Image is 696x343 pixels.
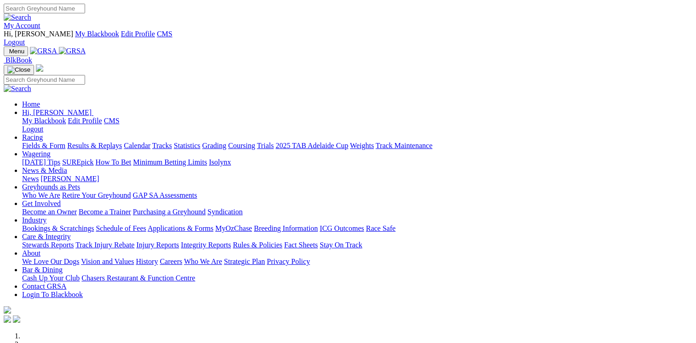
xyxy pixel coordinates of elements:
a: Fact Sheets [284,241,318,249]
div: Get Involved [22,208,692,216]
a: Breeding Information [254,224,318,232]
a: Stewards Reports [22,241,74,249]
a: Track Injury Rebate [75,241,134,249]
img: Search [4,85,31,93]
a: Isolynx [209,158,231,166]
a: Chasers Restaurant & Function Centre [81,274,195,282]
a: Weights [350,142,374,149]
a: Home [22,100,40,108]
a: Tracks [152,142,172,149]
a: Get Involved [22,200,61,207]
a: SUREpick [62,158,93,166]
a: Become an Owner [22,208,77,216]
a: Privacy Policy [267,257,310,265]
a: Who We Are [184,257,222,265]
a: Coursing [228,142,255,149]
a: Syndication [207,208,242,216]
a: Bookings & Scratchings [22,224,94,232]
a: GAP SA Assessments [133,191,197,199]
img: GRSA [30,47,57,55]
a: ICG Outcomes [320,224,364,232]
a: Care & Integrity [22,233,71,240]
span: BlkBook [6,56,32,64]
a: How To Bet [96,158,132,166]
a: BlkBook [4,56,32,64]
a: Logout [22,125,43,133]
a: Wagering [22,150,51,158]
a: Industry [22,216,46,224]
a: My Account [4,22,40,29]
a: Bar & Dining [22,266,63,274]
div: Wagering [22,158,692,166]
a: Grading [202,142,226,149]
a: Login To Blackbook [22,291,83,298]
a: My Blackbook [75,30,119,38]
button: Toggle navigation [4,46,28,56]
img: logo-grsa-white.png [4,306,11,314]
a: Hi, [PERSON_NAME] [22,109,93,116]
img: Search [4,13,31,22]
a: Vision and Values [81,257,134,265]
div: Industry [22,224,692,233]
div: Bar & Dining [22,274,692,282]
input: Search [4,75,85,85]
a: Calendar [124,142,150,149]
div: News & Media [22,175,692,183]
a: Results & Replays [67,142,122,149]
button: Toggle navigation [4,65,34,75]
a: Racing [22,133,43,141]
a: Race Safe [366,224,395,232]
div: Hi, [PERSON_NAME] [22,117,692,133]
a: [PERSON_NAME] [40,175,99,183]
a: CMS [104,117,120,125]
input: Search [4,4,85,13]
div: Racing [22,142,692,150]
a: About [22,249,40,257]
a: Cash Up Your Club [22,274,80,282]
a: Rules & Policies [233,241,282,249]
a: Injury Reports [136,241,179,249]
a: Greyhounds as Pets [22,183,80,191]
span: Menu [9,48,24,55]
a: Applications & Forms [148,224,213,232]
a: MyOzChase [215,224,252,232]
a: 2025 TAB Adelaide Cup [276,142,348,149]
a: Schedule of Fees [96,224,146,232]
a: Minimum Betting Limits [133,158,207,166]
img: Close [7,66,30,74]
a: Become a Trainer [79,208,131,216]
a: Retire Your Greyhound [62,191,131,199]
a: My Blackbook [22,117,66,125]
a: Edit Profile [68,117,102,125]
a: News & Media [22,166,67,174]
img: logo-grsa-white.png [36,64,43,72]
a: Who We Are [22,191,60,199]
span: Hi, [PERSON_NAME] [4,30,73,38]
a: [DATE] Tips [22,158,60,166]
a: News [22,175,39,183]
a: Contact GRSA [22,282,66,290]
a: We Love Our Dogs [22,257,79,265]
span: Hi, [PERSON_NAME] [22,109,92,116]
a: Integrity Reports [181,241,231,249]
div: My Account [4,30,692,46]
a: Trials [257,142,274,149]
a: Edit Profile [121,30,155,38]
div: Greyhounds as Pets [22,191,692,200]
a: History [136,257,158,265]
a: CMS [157,30,173,38]
a: Track Maintenance [376,142,432,149]
a: Strategic Plan [224,257,265,265]
a: Logout [4,38,25,46]
img: facebook.svg [4,315,11,323]
a: Stay On Track [320,241,362,249]
a: Careers [160,257,182,265]
img: twitter.svg [13,315,20,323]
div: Care & Integrity [22,241,692,249]
a: Purchasing a Greyhound [133,208,206,216]
img: GRSA [59,47,86,55]
a: Fields & Form [22,142,65,149]
div: About [22,257,692,266]
a: Statistics [174,142,201,149]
